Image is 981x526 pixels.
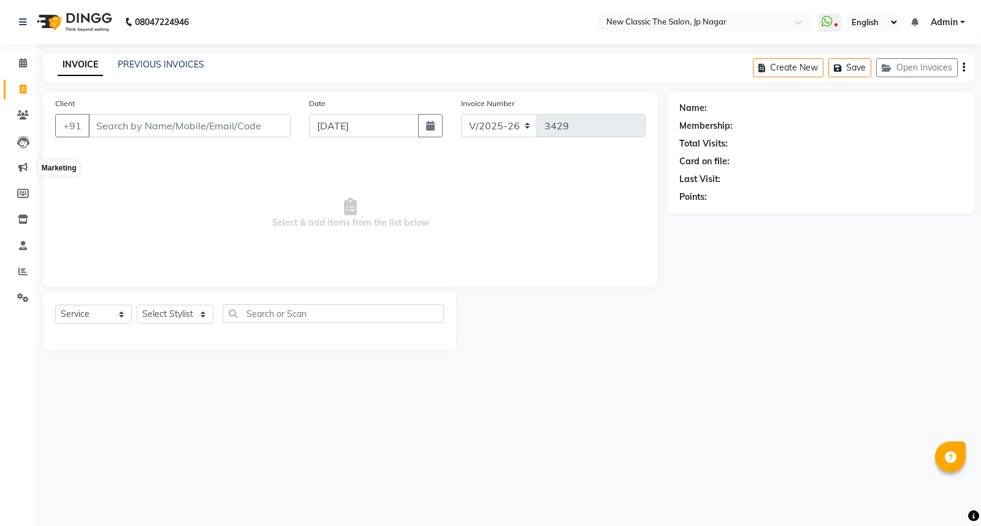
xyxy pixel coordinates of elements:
button: +91 [55,114,90,137]
input: Search by Name/Mobile/Email/Code [88,114,291,137]
div: Card on file: [679,155,730,168]
button: Open Invoices [876,58,958,77]
div: Membership: [679,120,733,132]
button: Save [828,58,871,77]
a: INVOICE [58,54,103,76]
label: Date [309,98,326,109]
label: Client [55,98,75,109]
div: Marketing [39,161,80,175]
input: Search or Scan [223,304,444,323]
button: Create New [753,58,823,77]
span: Select & add items from the list below [55,152,646,275]
div: Points: [679,191,707,204]
div: Last Visit: [679,173,720,186]
b: 08047224946 [135,5,189,39]
a: PREVIOUS INVOICES [118,59,204,70]
div: Total Visits: [679,137,728,150]
label: Invoice Number [461,98,514,109]
img: logo [31,5,115,39]
iframe: chat widget [929,477,969,514]
span: Admin [931,16,958,29]
div: Name: [679,102,707,115]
